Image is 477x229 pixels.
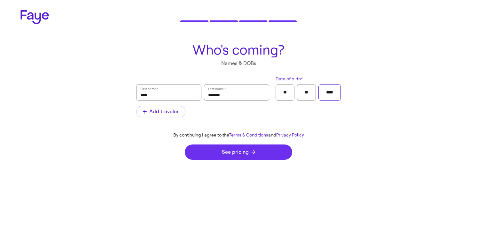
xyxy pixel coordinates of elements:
label: First name [140,86,159,92]
a: Privacy Policy [276,132,304,138]
p: Names & DOBs [136,60,341,67]
span: Add traveler [143,109,179,114]
input: Month [280,88,290,97]
button: See pricing [185,144,292,160]
span: See pricing [222,150,255,155]
a: Terms & Conditions [229,132,268,138]
h1: Who's coming? [136,43,341,57]
input: Day [301,88,312,97]
input: Year [323,88,337,97]
div: By continuing I agree to the and [131,133,346,138]
button: Add traveler [136,106,185,117]
span: Date of birth * [276,76,303,82]
label: Last name [207,86,226,92]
